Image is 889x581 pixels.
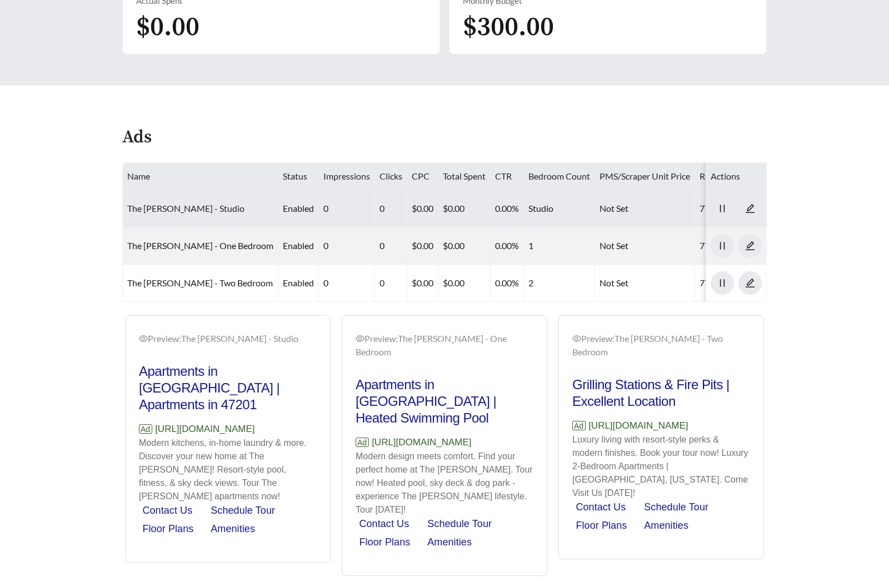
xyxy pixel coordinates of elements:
a: edit [738,240,762,251]
td: $0.00 [438,227,491,265]
th: Clicks [375,163,407,190]
td: 0.00% [491,265,524,302]
div: Preview: The [PERSON_NAME] - One Bedroom [356,332,533,359]
td: Not Set [595,190,695,227]
th: Bedroom Count [524,163,595,190]
span: enabled [283,277,314,288]
span: $0.00 [136,11,199,44]
span: pause [711,241,733,251]
span: eye [356,334,364,343]
td: 774523640323 [695,190,771,227]
td: 0 [375,190,407,227]
a: Amenities [644,520,688,531]
td: 774523612687 [695,227,771,265]
td: 0 [319,190,375,227]
a: Floor Plans [576,520,627,531]
td: Not Set [595,265,695,302]
button: pause [711,234,734,257]
h4: Ads [122,128,152,147]
td: 0 [319,265,375,302]
a: The [PERSON_NAME] - One Bedroom [127,240,273,251]
th: Impressions [319,163,375,190]
td: 0 [319,227,375,265]
button: edit [738,271,762,295]
th: Name [123,163,278,190]
span: Ad [356,438,369,447]
p: Modern design meets comfort. Find your perfect home at The [PERSON_NAME]. Tour now! Heated pool, ... [356,450,533,517]
td: $0.00 [407,227,438,265]
a: Contact Us [359,518,409,529]
span: edit [739,203,761,213]
span: CTR [495,171,512,181]
td: 1 [524,227,595,265]
td: $0.00 [438,265,491,302]
span: eye [572,334,581,343]
td: 774612498881 [695,265,771,302]
a: Amenities [427,537,472,548]
h2: Grilling Stations & Fire Pits | Excellent Location [572,376,750,410]
a: Schedule Tour [427,518,492,529]
span: enabled [283,240,314,251]
div: Preview: The [PERSON_NAME] - Two Bedroom [572,332,750,359]
span: edit [739,278,761,288]
th: Status [278,163,319,190]
p: [URL][DOMAIN_NAME] [572,419,750,433]
span: Ad [572,421,586,430]
button: edit [738,197,762,220]
th: PMS/Scraper Unit Price [595,163,695,190]
td: $0.00 [438,190,491,227]
td: 0 [375,227,407,265]
a: edit [738,277,762,288]
td: 0 [375,265,407,302]
td: 0.00% [491,227,524,265]
td: Not Set [595,227,695,265]
td: 0.00% [491,190,524,227]
p: [URL][DOMAIN_NAME] [356,435,533,450]
td: $0.00 [407,265,438,302]
button: edit [738,234,762,257]
td: 2 [524,265,595,302]
span: enabled [283,203,314,213]
th: Responsive Ad Id [695,163,771,190]
span: $300.00 [463,11,554,44]
th: Total Spent [438,163,491,190]
a: Schedule Tour [644,501,708,513]
th: Actions [706,163,767,190]
a: The [PERSON_NAME] - Studio [127,203,244,213]
span: CPC [412,171,429,181]
h2: Apartments in [GEOGRAPHIC_DATA] | Heated Swimming Pool [356,376,533,426]
a: edit [738,203,762,213]
span: edit [739,241,761,251]
span: pause [711,278,733,288]
button: pause [711,197,734,220]
td: Studio [524,190,595,227]
p: Luxury living with resort-style perks & modern finishes. Book your tour now! Luxury 2-Bedroom Apa... [572,433,750,500]
a: Floor Plans [359,537,410,548]
a: Contact Us [576,501,626,513]
a: The [PERSON_NAME] - Two Bedroom [127,277,273,288]
td: $0.00 [407,190,438,227]
span: pause [711,203,733,213]
button: pause [711,271,734,295]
